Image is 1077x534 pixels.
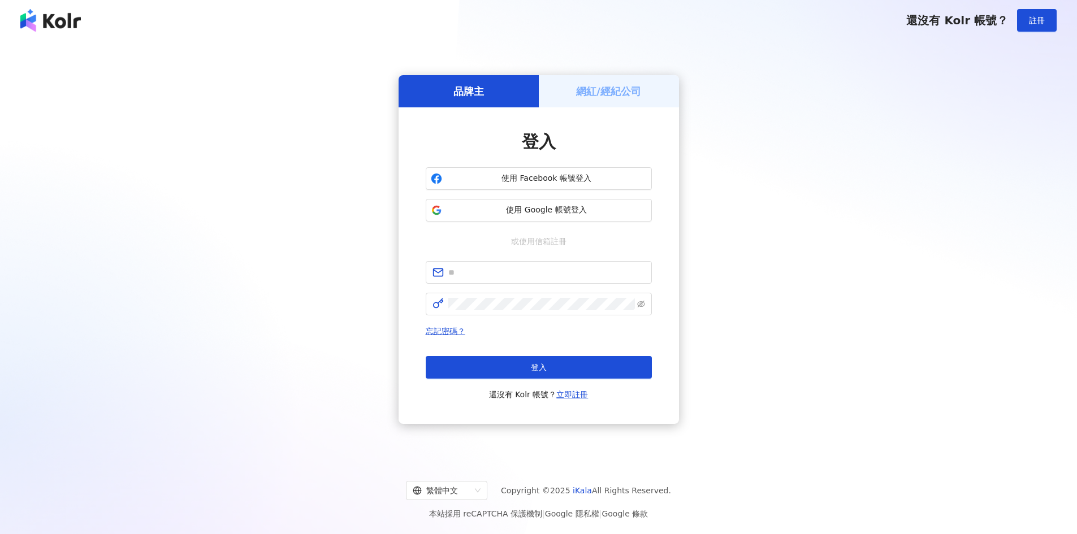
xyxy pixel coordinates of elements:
[501,484,671,497] span: Copyright © 2025 All Rights Reserved.
[576,84,641,98] h5: 網紅/經紀公司
[1017,9,1057,32] button: 註冊
[906,14,1008,27] span: 還沒有 Kolr 帳號？
[531,363,547,372] span: 登入
[599,509,602,518] span: |
[426,327,465,336] a: 忘記密碼？
[503,235,574,248] span: 或使用信箱註冊
[426,356,652,379] button: 登入
[447,173,647,184] span: 使用 Facebook 帳號登入
[447,205,647,216] span: 使用 Google 帳號登入
[556,390,588,399] a: 立即註冊
[573,486,592,495] a: iKala
[489,388,589,401] span: 還沒有 Kolr 帳號？
[522,132,556,151] span: 登入
[542,509,545,518] span: |
[453,84,484,98] h5: 品牌主
[429,507,648,520] span: 本站採用 reCAPTCHA 保護機制
[426,199,652,222] button: 使用 Google 帳號登入
[20,9,81,32] img: logo
[1029,16,1045,25] span: 註冊
[545,509,599,518] a: Google 隱私權
[602,509,648,518] a: Google 條款
[426,167,652,190] button: 使用 Facebook 帳號登入
[637,300,645,308] span: eye-invisible
[413,481,470,500] div: 繁體中文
